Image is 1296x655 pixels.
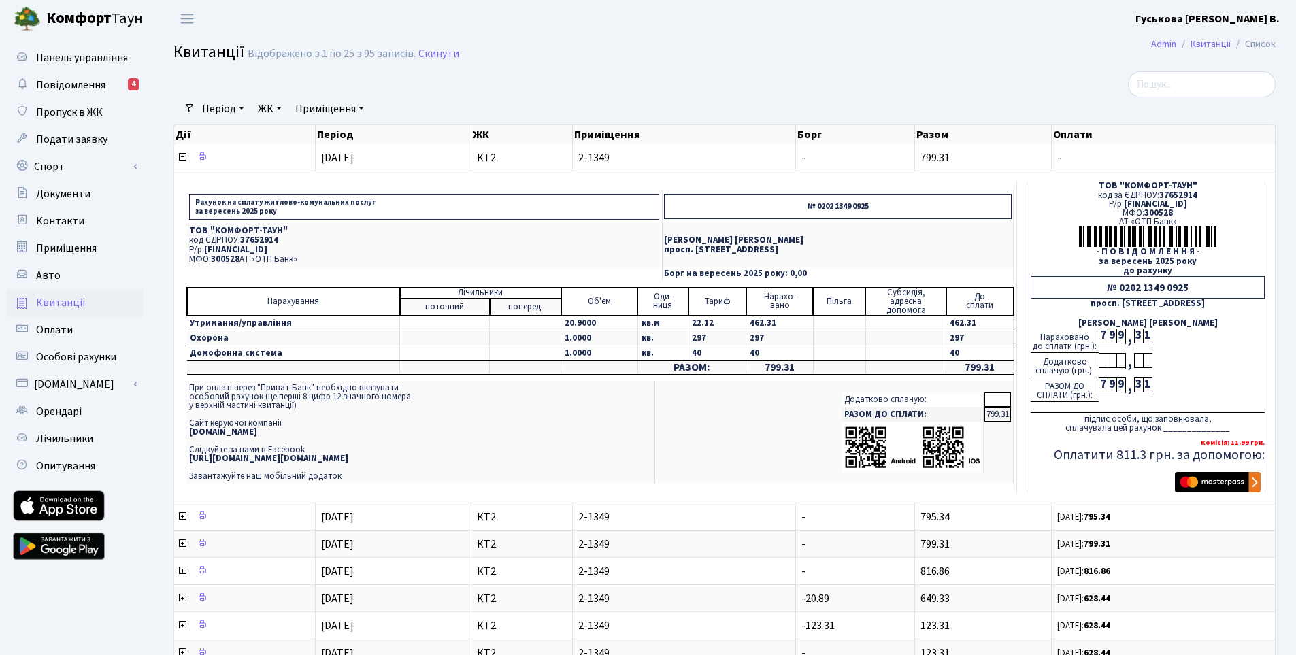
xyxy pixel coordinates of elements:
small: [DATE]: [1057,538,1110,550]
a: Панель управління [7,44,143,71]
td: 297 [746,331,814,346]
h5: Оплатити 811.3 грн. за допомогою: [1031,447,1265,463]
div: підпис особи, що заповнювала, сплачувала цей рахунок ______________ [1031,412,1265,433]
span: [DATE] [321,509,354,524]
a: Оплати [7,316,143,343]
td: 799.31 [984,407,1011,422]
small: [DATE]: [1057,565,1110,577]
p: Р/р: [189,246,659,254]
span: Пропуск в ЖК [36,105,103,120]
span: [DATE] [321,618,354,633]
td: Нарахо- вано [746,288,814,316]
span: Панель управління [36,50,128,65]
td: Оди- ниця [637,288,688,316]
span: Оплати [36,322,73,337]
td: Об'єм [561,288,637,316]
div: 3 [1134,329,1143,343]
b: 795.34 [1084,511,1110,523]
span: [DATE] [321,150,354,165]
a: Опитування [7,452,143,480]
div: - П О В І Д О М Л Е Н Н Я - [1031,248,1265,256]
span: Опитування [36,458,95,473]
div: Додатково сплачую (грн.): [1031,353,1099,377]
td: РАЗОМ: [637,360,746,375]
a: Приміщення [290,97,369,120]
td: Субсидія, адресна допомога [865,288,946,316]
span: КТ2 [477,593,567,604]
div: 1 [1143,329,1152,343]
img: apps-qrcodes.png [844,425,980,469]
td: 40 [746,346,814,360]
span: Приміщення [36,241,97,256]
td: кв. [637,331,688,346]
span: - [801,564,805,579]
a: Період [197,97,250,120]
span: 300528 [1144,207,1173,219]
a: Повідомлення4 [7,71,143,99]
span: 795.34 [920,509,950,524]
p: Борг на вересень 2025 року: 0,00 [664,269,1012,278]
a: Приміщення [7,235,143,262]
span: [FINANCIAL_ID] [204,243,267,256]
img: logo.png [14,5,41,33]
span: -20.89 [801,591,829,606]
div: 1 [1143,377,1152,392]
div: Нараховано до сплати (грн.): [1031,329,1099,353]
div: 9 [1108,329,1116,343]
span: Квитанції [36,295,86,310]
img: Masterpass [1175,472,1261,492]
div: просп. [STREET_ADDRESS] [1031,299,1265,308]
span: [DATE] [321,591,354,606]
span: 799.31 [920,537,950,552]
span: - [1057,152,1269,163]
span: 37652914 [240,234,278,246]
div: РАЗОМ ДО СПЛАТИ (грн.): [1031,377,1099,402]
th: Період [316,125,471,144]
td: Лічильники [400,288,561,299]
td: 799.31 [946,360,1014,375]
span: [DATE] [321,564,354,579]
span: 300528 [211,253,239,265]
td: 22.12 [688,316,746,331]
div: [PERSON_NAME] [PERSON_NAME] [1031,319,1265,328]
b: 628.44 [1084,620,1110,632]
a: ЖК [252,97,287,120]
th: Дії [174,125,316,144]
div: 9 [1116,329,1125,343]
td: 462.31 [746,316,814,331]
a: [DOMAIN_NAME] [7,371,143,398]
th: Разом [915,125,1052,144]
span: 123.31 [920,618,950,633]
span: 2-1349 [578,593,789,604]
span: Подати заявку [36,132,107,147]
span: КТ2 [477,620,567,631]
span: Особові рахунки [36,350,116,365]
td: Домофонна система [187,346,400,360]
a: Admin [1151,37,1176,51]
small: [DATE]: [1057,511,1110,523]
td: 297 [946,331,1014,346]
span: КТ2 [477,152,567,163]
div: Відображено з 1 по 25 з 95 записів. [248,48,416,61]
span: -123.31 [801,618,835,633]
b: Гуськова [PERSON_NAME] В. [1135,12,1280,27]
span: Таун [46,7,143,31]
td: кв.м [637,316,688,331]
b: Комісія: 11.99 грн. [1201,437,1265,448]
span: 816.86 [920,564,950,579]
span: КТ2 [477,511,567,522]
p: просп. [STREET_ADDRESS] [664,246,1012,254]
a: Спорт [7,153,143,180]
div: код за ЄДРПОУ: [1031,191,1265,200]
td: Утримання/управління [187,316,400,331]
div: , [1125,353,1134,369]
span: 2-1349 [578,566,789,577]
button: Переключити навігацію [170,7,204,30]
div: МФО: [1031,209,1265,218]
div: до рахунку [1031,267,1265,275]
b: 628.44 [1084,592,1110,605]
td: поперед. [490,299,561,316]
span: Контакти [36,214,84,229]
div: 3 [1134,377,1143,392]
th: Борг [796,125,915,144]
